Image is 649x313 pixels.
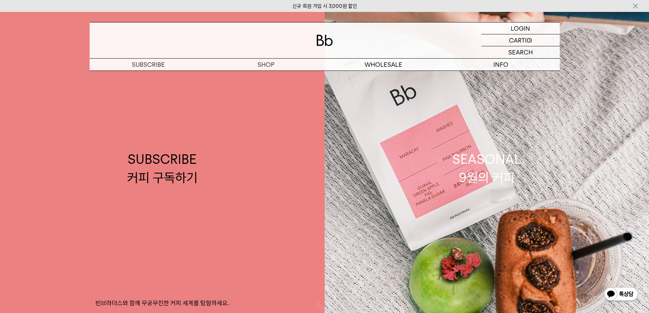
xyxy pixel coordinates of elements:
[509,34,525,46] p: CART
[127,150,198,186] div: SUBSCRIBE 커피 구독하기
[292,3,357,9] a: 신규 회원 가입 시 3,000원 할인
[481,34,560,46] a: CART (0)
[442,59,560,71] p: INFO
[603,286,639,303] img: 카카오톡 채널 1:1 채팅 버튼
[90,59,207,71] a: SUBSCRIBE
[481,22,560,34] a: LOGIN
[508,46,533,58] p: SEARCH
[511,22,530,34] p: LOGIN
[452,150,521,186] div: SEASONAL 9월의 커피
[325,59,442,71] p: WHOLESALE
[207,59,325,71] a: SHOP
[525,34,532,46] p: (0)
[316,35,333,46] img: 로고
